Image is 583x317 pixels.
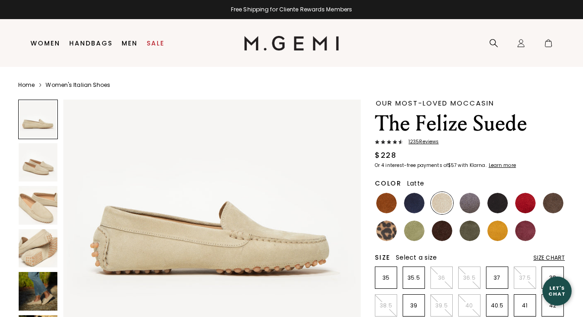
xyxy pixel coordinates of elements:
p: 41 [514,302,536,309]
klarna-placement-style-body: Or 4 interest-free payments of [375,162,448,169]
img: Midnight Blue [404,193,424,213]
p: 35 [375,274,397,282]
h1: The Felize Suede [375,111,565,136]
klarna-placement-style-cta: Learn more [489,162,516,169]
p: 39.5 [431,302,452,309]
p: 36 [431,274,452,282]
img: Black [487,193,508,213]
img: Gray [460,193,480,213]
img: Leopard Print [376,221,397,241]
span: 1235 Review s [403,139,439,145]
p: 37.5 [514,274,536,282]
img: The Felize Suede [19,143,57,182]
div: Size Chart [533,254,565,262]
h2: Color [375,180,402,187]
img: Mushroom [543,193,563,213]
img: The Felize Suede [19,272,57,311]
h2: Size [375,254,390,261]
div: $228 [375,150,396,161]
a: Women [31,40,60,47]
p: 42 [542,302,563,309]
img: Sunset Red [515,193,536,213]
a: Women's Italian Shoes [46,81,110,89]
p: 40 [459,302,480,309]
a: Learn more [488,163,516,168]
img: Olive [460,221,480,241]
img: Latte [432,193,452,213]
a: Home [18,81,35,89]
p: 40.5 [486,302,508,309]
span: Select a size [396,253,437,262]
img: Chocolate [432,221,452,241]
img: Pistachio [404,221,424,241]
klarna-placement-style-body: with Klarna [458,162,487,169]
img: Burgundy [515,221,536,241]
p: 38.5 [375,302,397,309]
p: 39 [403,302,424,309]
p: 35.5 [403,274,424,282]
div: Our Most-Loved Moccasin [376,100,565,106]
a: Men [122,40,138,47]
div: Let's Chat [542,285,572,297]
img: M.Gemi [244,36,339,50]
img: Saddle [376,193,397,213]
img: Sunflower [487,221,508,241]
klarna-placement-style-amount: $57 [448,162,456,169]
img: The Felize Suede [19,186,57,225]
img: The Felize Suede [19,229,57,268]
a: Sale [147,40,164,47]
span: Latte [407,179,424,188]
p: 38 [542,274,563,282]
p: 37 [486,274,508,282]
a: 1235Reviews [375,139,565,146]
a: Handbags [69,40,113,47]
p: 36.5 [459,274,480,282]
